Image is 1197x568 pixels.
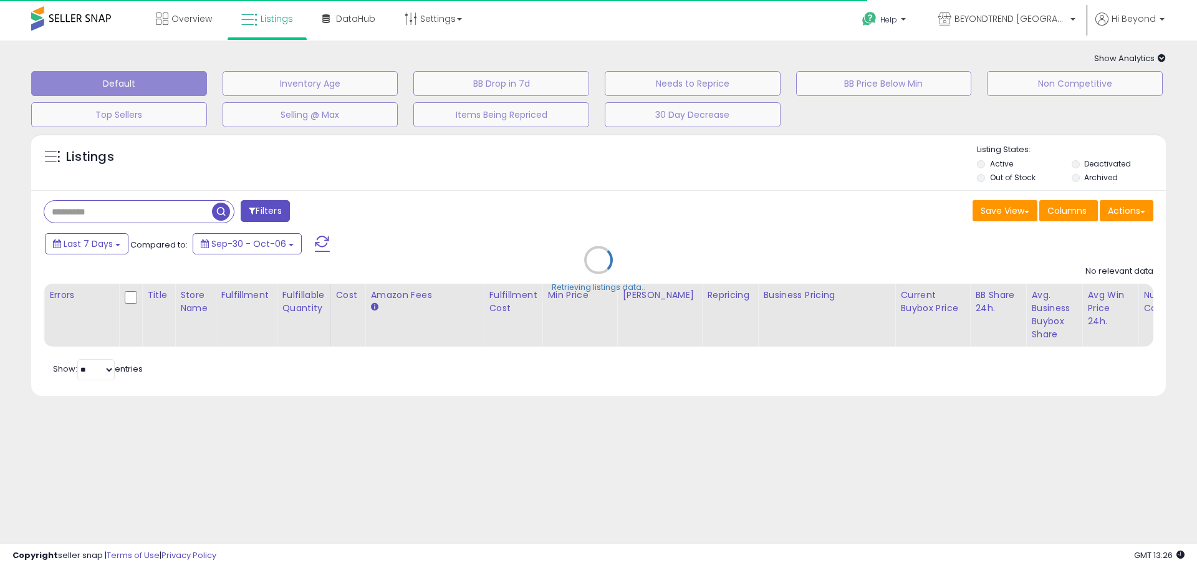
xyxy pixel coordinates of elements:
[880,14,897,25] span: Help
[413,102,589,127] button: Items Being Repriced
[31,71,207,96] button: Default
[12,550,216,562] div: seller snap | |
[1095,12,1165,41] a: Hi Beyond
[1094,52,1166,64] span: Show Analytics
[413,71,589,96] button: BB Drop in 7d
[161,549,216,561] a: Privacy Policy
[336,12,375,25] span: DataHub
[223,102,398,127] button: Selling @ Max
[605,102,781,127] button: 30 Day Decrease
[31,102,207,127] button: Top Sellers
[107,549,160,561] a: Terms of Use
[1134,549,1185,561] span: 2025-10-14 13:26 GMT
[987,71,1163,96] button: Non Competitive
[1112,12,1156,25] span: Hi Beyond
[852,2,918,41] a: Help
[171,12,212,25] span: Overview
[12,549,58,561] strong: Copyright
[552,282,645,293] div: Retrieving listings data..
[954,12,1067,25] span: BEYONDTREND [GEOGRAPHIC_DATA]
[605,71,781,96] button: Needs to Reprice
[261,12,293,25] span: Listings
[796,71,972,96] button: BB Price Below Min
[223,71,398,96] button: Inventory Age
[862,11,877,27] i: Get Help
